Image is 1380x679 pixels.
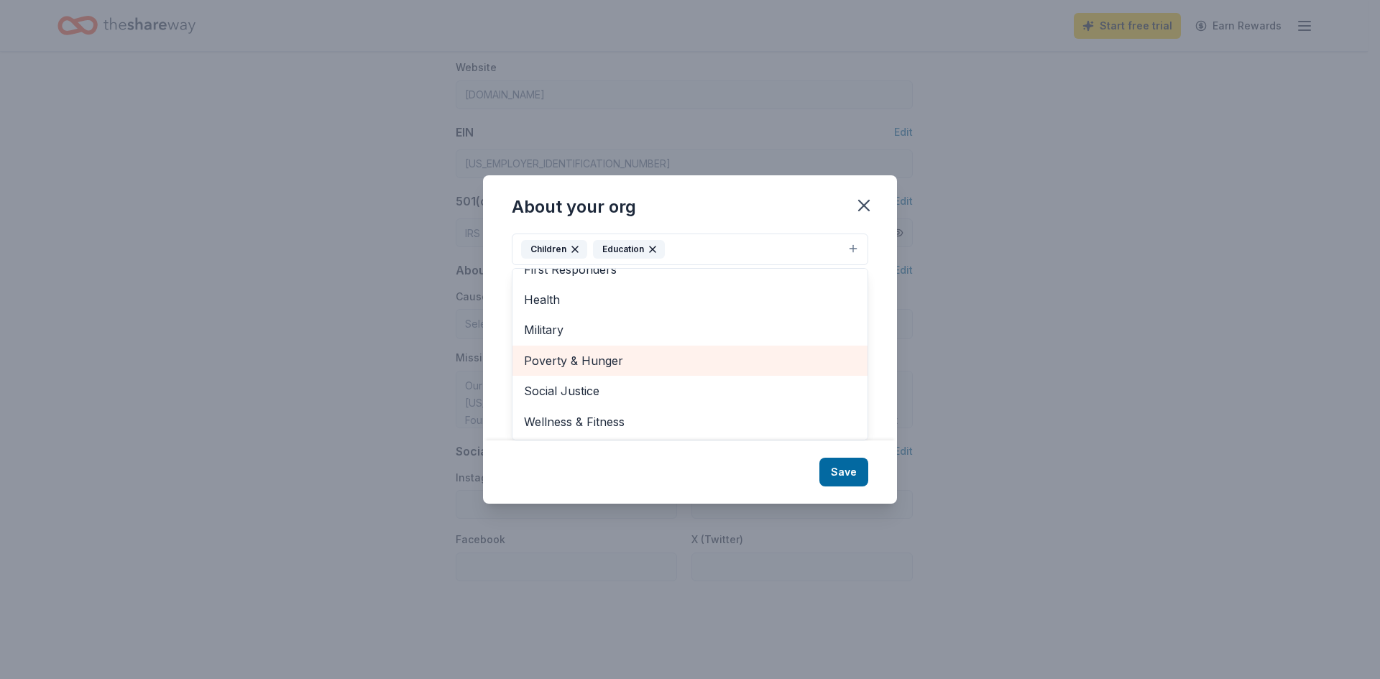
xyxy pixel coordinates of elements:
span: Health [524,290,856,309]
span: Military [524,320,856,339]
span: Poverty & Hunger [524,351,856,370]
div: Children [521,240,587,259]
div: Education [593,240,665,259]
button: ChildrenEducation [512,234,868,265]
div: ChildrenEducation [512,268,868,440]
span: Social Justice [524,382,856,400]
span: First Responders [524,260,856,279]
span: Wellness & Fitness [524,412,856,431]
